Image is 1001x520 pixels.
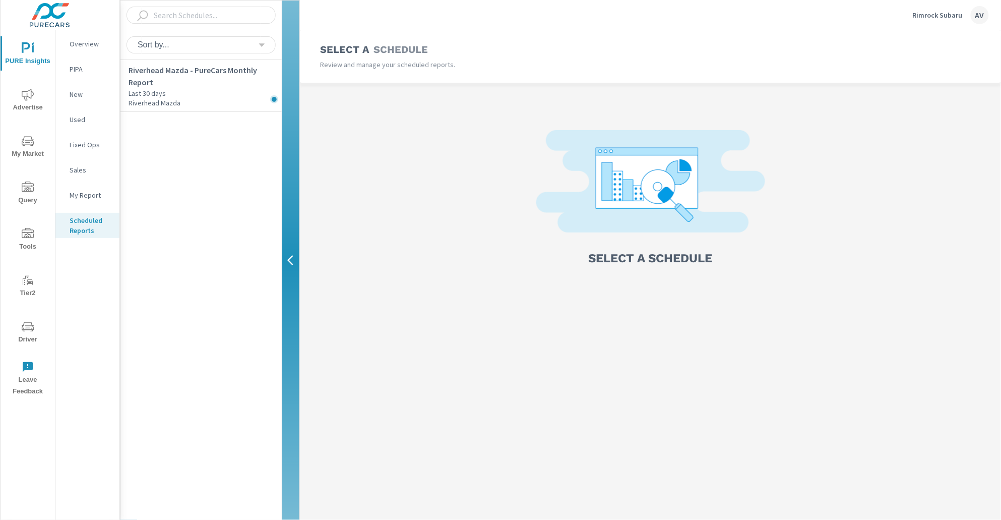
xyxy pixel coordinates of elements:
span: PURE Insights [4,42,52,67]
h4: Select a [320,43,369,55]
input: Search Schedules... [150,7,259,24]
div: nav menu [1,30,55,401]
p: Overview [70,39,111,49]
span: Query [4,182,52,206]
p: Last 30 days [129,88,282,98]
h4: Schedule [373,43,428,55]
img: Select a Schedule [536,130,765,243]
p: Riverhead Mazda [129,98,282,107]
div: Scheduled Reports [55,213,119,238]
span: Advertise [4,89,52,113]
p: PIPA [70,64,111,74]
p: Fixed Ops [70,140,111,150]
span: Driver [4,321,52,345]
span: My Market [4,135,52,160]
p: Riverhead Mazda - PureCars Monthly Report [129,64,282,88]
div: PIPA [55,62,119,77]
p: My Report [70,190,111,200]
p: Scheduled Reports [70,215,111,236]
p: Rimrock Subaru [913,11,963,20]
h3: Select a Schedule [589,250,713,267]
span: Tier2 [4,274,52,299]
div: Used [55,112,119,127]
div: Fixed Ops [55,137,119,152]
span: Tools [4,228,52,253]
div: New [55,87,119,102]
h6: Sort by... [138,40,169,50]
span: Leave Feedback [4,361,52,397]
div: Overview [55,36,119,51]
div: AV [971,6,989,24]
div: My Report [55,188,119,203]
p: New [70,89,111,99]
div: Sales [55,162,119,178]
p: Review and manage your scheduled reports. [320,60,651,70]
p: Sales [70,165,111,175]
p: Used [70,114,111,125]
